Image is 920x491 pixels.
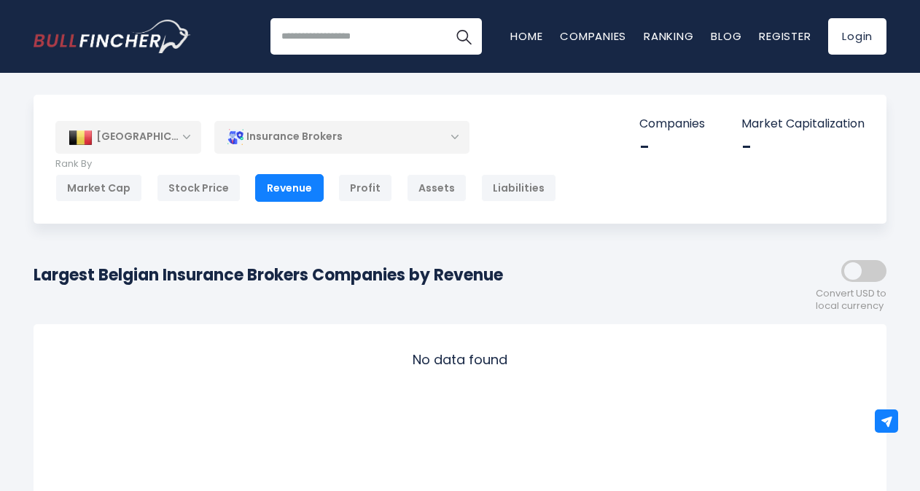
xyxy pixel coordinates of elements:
[34,263,503,287] h1: Largest Belgian Insurance Brokers Companies by Revenue
[34,20,191,53] img: Bullfincher logo
[639,135,705,158] div: -
[255,174,324,202] div: Revenue
[55,158,556,170] p: Rank By
[560,28,626,44] a: Companies
[481,174,556,202] div: Liabilities
[407,174,467,202] div: Assets
[711,28,741,44] a: Blog
[828,18,886,55] a: Login
[55,174,142,202] div: Market Cap
[34,20,190,53] a: Go to homepage
[445,18,482,55] button: Search
[644,28,693,44] a: Ranking
[214,120,469,154] div: Insurance Brokers
[338,174,392,202] div: Profit
[639,117,705,132] p: Companies
[741,135,865,158] div: -
[46,337,874,382] div: No data found
[759,28,811,44] a: Register
[816,288,886,313] span: Convert USD to local currency
[741,117,865,132] p: Market Capitalization
[157,174,241,202] div: Stock Price
[510,28,542,44] a: Home
[55,121,201,153] div: [GEOGRAPHIC_DATA]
